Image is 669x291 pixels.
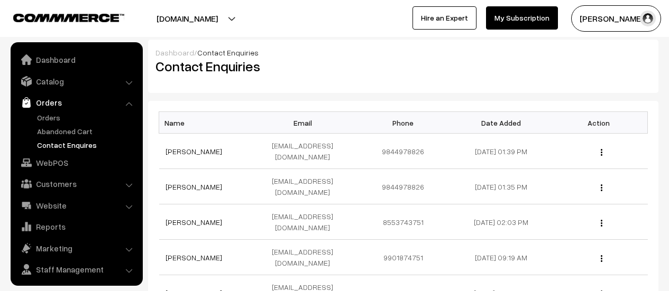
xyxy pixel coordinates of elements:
[601,184,602,191] img: Menu
[13,196,139,215] a: Website
[13,72,139,91] a: Catalog
[159,112,257,134] th: Name
[550,112,648,134] th: Action
[13,14,124,22] img: COMMMERCE
[256,240,354,275] td: [EMAIL_ADDRESS][DOMAIN_NAME]
[120,5,255,32] button: [DOMAIN_NAME]
[166,147,222,156] a: [PERSON_NAME]
[155,47,651,58] div: /
[354,240,452,275] td: 9901874751
[155,58,396,74] h2: Contact Enquiries
[452,240,550,275] td: [DATE] 09:19 AM
[452,169,550,204] td: [DATE] 01:35 PM
[13,11,106,23] a: COMMMERCE
[166,218,222,227] a: [PERSON_NAME]
[34,139,139,151] a: Contact Enquires
[13,153,139,172] a: WebPOS
[155,48,194,57] a: Dashboard
[34,112,139,123] a: Orders
[601,220,602,227] img: Menu
[452,134,550,169] td: [DATE] 01:39 PM
[571,5,661,32] button: [PERSON_NAME]
[13,50,139,69] a: Dashboard
[13,260,139,279] a: Staff Management
[166,253,222,262] a: [PERSON_NAME]
[13,239,139,258] a: Marketing
[354,204,452,240] td: 8553743751
[354,169,452,204] td: 9844978826
[256,204,354,240] td: [EMAIL_ADDRESS][DOMAIN_NAME]
[601,255,602,262] img: Menu
[452,204,550,240] td: [DATE] 02:03 PM
[354,134,452,169] td: 9844978826
[486,6,558,30] a: My Subscription
[256,169,354,204] td: [EMAIL_ADDRESS][DOMAIN_NAME]
[197,48,259,57] span: Contact Enquiries
[354,112,452,134] th: Phone
[166,182,222,191] a: [PERSON_NAME]
[256,112,354,134] th: Email
[13,217,139,236] a: Reports
[13,174,139,193] a: Customers
[34,126,139,137] a: Abandoned Cart
[413,6,476,30] a: Hire an Expert
[640,11,656,26] img: user
[452,112,550,134] th: Date Added
[256,134,354,169] td: [EMAIL_ADDRESS][DOMAIN_NAME]
[601,149,602,156] img: Menu
[13,93,139,112] a: Orders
